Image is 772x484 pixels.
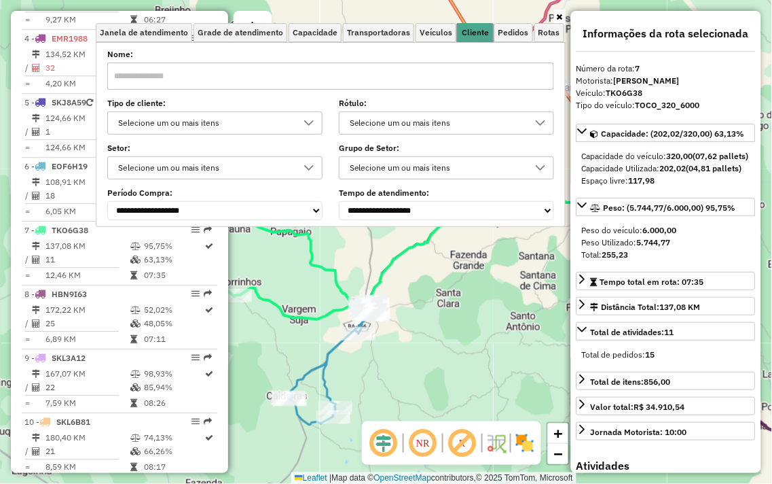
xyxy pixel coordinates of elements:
i: Total de Atividades [32,64,40,72]
td: 124,66 KM [45,141,130,154]
i: Distância Total [32,178,40,186]
label: Grupo de Setor: [339,142,554,154]
div: Total de atividades:11 [576,343,756,366]
td: 6,05 KM [45,205,130,218]
span: Capacidade: (202,02/320,00) 63,13% [602,128,745,139]
td: 11 [45,253,130,266]
span: 9 - [24,353,86,363]
span: Cliente [462,29,489,37]
span: 8 - [24,289,87,299]
i: Total de Atividades [32,256,40,264]
i: Total de Atividades [32,383,40,392]
i: Rota otimizada [206,370,214,378]
td: 07:35 [143,269,204,282]
strong: (07,62 pallets) [693,151,749,161]
td: / [24,125,31,139]
div: Total: [582,249,750,261]
label: Período Compra: [107,187,323,199]
span: Ocultar deslocamento [367,427,400,460]
strong: 320,00 [667,151,693,161]
a: OpenStreetMap [374,473,432,483]
strong: TKO6G38 [606,88,643,98]
i: Tempo total em rota [130,335,137,343]
div: Peso: (5.744,77/6.000,00) 95,75% [576,219,756,266]
td: 66,26% [143,445,204,458]
i: Rota otimizada [206,434,214,442]
i: Veículo já utilizado nesta sessão [86,99,93,107]
td: 18 [45,189,130,203]
span: 10 - [24,417,90,427]
strong: [PERSON_NAME] [614,75,680,86]
img: Fluxo de ruas [485,432,507,454]
td: 124,66 KM [45,111,130,125]
strong: (04,81 pallets) [686,163,742,173]
td: 134,52 KM [45,48,130,61]
a: Leaflet [295,473,327,483]
h4: Atividades [576,460,756,472]
i: % de utilização da cubagem [130,447,141,455]
td: 48,05% [143,317,204,330]
td: 137,08 KM [45,239,130,253]
div: Selecione um ou mais itens [345,157,528,179]
i: % de utilização da cubagem [130,383,141,392]
span: TKO6G38 [52,225,88,235]
div: Total de pedidos: [582,349,750,361]
em: Rota exportada [204,353,212,362]
td: = [24,77,31,90]
div: Veículo: [576,87,756,99]
span: Veículos [420,29,452,37]
td: = [24,460,31,474]
div: Capacidade do veículo: [582,150,750,162]
td: / [24,445,31,458]
i: Distância Total [32,114,40,122]
span: Capacidade [293,29,337,37]
div: Capacidade: (202,02/320,00) 63,13% [576,145,756,192]
td: 74,13% [143,431,204,445]
label: Setor: [107,142,323,154]
span: Total de atividades: [591,327,674,337]
strong: 202,02 [660,163,686,173]
i: Total de Atividades [32,128,40,136]
i: % de utilização do peso [130,370,141,378]
div: Selecione um ou mais itens [113,112,296,134]
a: Tempo total em rota: 07:35 [576,272,756,290]
a: Ocultar filtros [554,10,566,24]
div: Selecione um ou mais itens [345,112,528,134]
td: 52,02% [143,303,204,317]
strong: 7 [636,63,640,73]
label: Nome: [107,48,554,60]
td: 07:11 [143,332,204,346]
div: Distância Total: [591,301,701,313]
td: 6,89 KM [45,332,130,346]
td: 12,46 KM [45,269,130,282]
div: Jornada Motorista: 10:00 [591,426,687,438]
td: 8,59 KM [45,460,130,474]
span: Pedidos [498,29,529,37]
i: Tempo total em rota [130,399,137,407]
i: % de utilização da cubagem [130,319,141,328]
span: + [554,425,563,442]
span: Peso do veículo: [582,225,677,235]
div: Número da rota: [576,63,756,75]
i: % de utilização da cubagem [130,256,141,264]
span: 6 - [24,161,88,171]
td: = [24,141,31,154]
td: 172,22 KM [45,303,130,317]
a: Capacidade: (202,02/320,00) 63,13% [576,124,756,142]
td: / [24,189,31,203]
td: 21 [45,445,130,458]
div: Motorista: [576,75,756,87]
a: Peso: (5.744,77/6.000,00) 95,75% [576,198,756,216]
span: Peso: (5.744,77/6.000,00) 95,75% [604,203,736,213]
em: Rota exportada [204,290,212,298]
td: 25 [45,317,130,330]
strong: TOCO_320_6000 [636,100,700,110]
i: Distância Total [32,306,40,314]
img: Exibir/Ocultar setores [514,432,536,454]
strong: 11 [665,327,674,337]
i: % de utilização do peso [130,242,141,250]
td: 180,40 KM [45,431,130,445]
em: Opções [191,290,200,298]
i: Total de Atividades [32,447,40,455]
a: Total de itens:856,00 [576,372,756,390]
